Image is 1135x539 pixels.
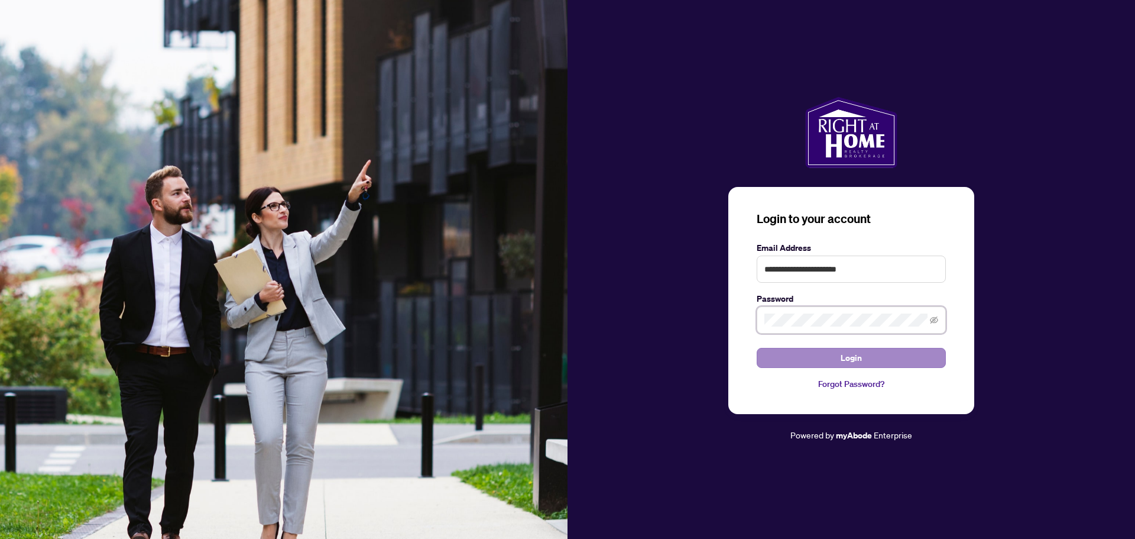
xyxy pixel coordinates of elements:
[805,97,897,168] img: ma-logo
[757,292,946,305] label: Password
[841,348,862,367] span: Login
[790,430,834,440] span: Powered by
[930,316,938,324] span: eye-invisible
[757,348,946,368] button: Login
[757,241,946,254] label: Email Address
[836,429,872,442] a: myAbode
[874,430,912,440] span: Enterprise
[757,377,946,390] a: Forgot Password?
[757,211,946,227] h3: Login to your account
